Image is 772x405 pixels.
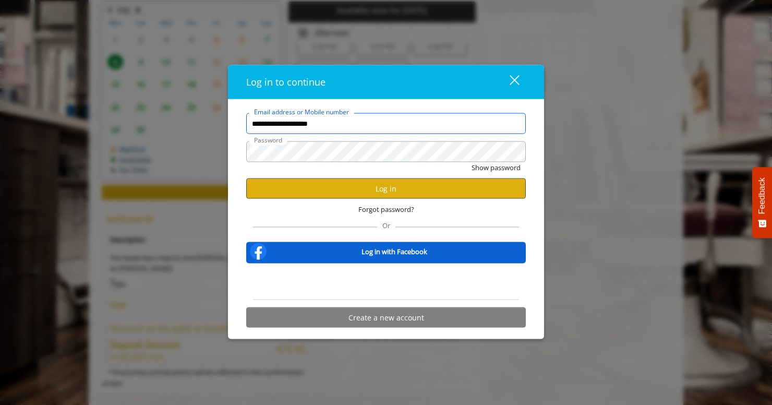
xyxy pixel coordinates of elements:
[249,107,354,117] label: Email address or Mobile number
[377,221,395,230] span: Or
[333,270,439,293] iframe: Sign in with Google Button
[752,167,772,238] button: Feedback - Show survey
[490,72,526,93] button: close dialog
[246,307,526,328] button: Create a new account
[498,74,518,90] div: close dialog
[246,141,526,162] input: Password
[246,113,526,134] input: Email address or Mobile number
[249,135,287,145] label: Password
[248,241,269,262] img: facebook-logo
[472,162,521,173] button: Show password
[361,246,427,257] b: Log in with Facebook
[358,204,414,215] span: Forgot password?
[246,76,325,88] span: Log in to continue
[757,177,767,214] span: Feedback
[246,178,526,199] button: Log in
